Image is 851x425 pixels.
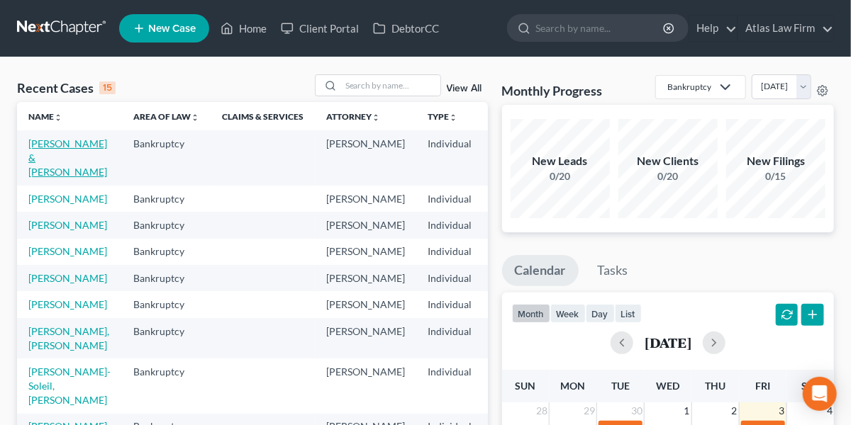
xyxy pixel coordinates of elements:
[28,272,107,284] a: [PERSON_NAME]
[28,219,107,231] a: [PERSON_NAME]
[483,318,552,358] td: MNB
[99,81,116,94] div: 15
[28,193,107,205] a: [PERSON_NAME]
[122,358,211,413] td: Bankruptcy
[738,16,833,41] a: Atlas Law Firm
[122,212,211,238] td: Bankruptcy
[315,186,416,212] td: [PERSON_NAME]
[122,130,211,185] td: Bankruptcy
[315,239,416,265] td: [PERSON_NAME]
[17,79,116,96] div: Recent Cases
[447,84,482,93] a: View All
[148,23,196,34] span: New Case
[315,358,416,413] td: [PERSON_NAME]
[28,111,62,122] a: Nameunfold_more
[213,16,274,41] a: Home
[550,304,586,323] button: week
[28,325,109,351] a: [PERSON_NAME], [PERSON_NAME]
[778,402,786,419] span: 3
[416,265,483,291] td: Individual
[511,153,610,169] div: New Leads
[730,402,739,419] span: 2
[630,402,644,419] span: 30
[416,239,483,265] td: Individual
[483,291,552,317] td: MNB
[122,239,211,265] td: Bankruptcy
[191,113,199,122] i: unfold_more
[502,82,603,99] h3: Monthly Progress
[645,335,691,350] h2: [DATE]
[416,212,483,238] td: Individual
[512,304,550,323] button: month
[705,380,725,392] span: Thu
[315,265,416,291] td: [PERSON_NAME]
[502,255,579,286] a: Calendar
[667,81,711,93] div: Bankruptcy
[755,380,770,392] span: Fri
[133,111,199,122] a: Area of Lawunfold_more
[483,212,552,238] td: MNB
[28,298,107,310] a: [PERSON_NAME]
[483,130,552,185] td: MNB
[315,318,416,358] td: [PERSON_NAME]
[416,358,483,413] td: Individual
[428,111,457,122] a: Typeunfold_more
[585,255,641,286] a: Tasks
[28,365,111,406] a: [PERSON_NAME]-Soleil, [PERSON_NAME]
[416,291,483,317] td: Individual
[372,113,380,122] i: unfold_more
[483,239,552,265] td: MNB
[535,402,549,419] span: 28
[618,169,718,183] div: 0/20
[801,380,819,392] span: Sat
[726,169,825,183] div: 0/15
[122,186,211,212] td: Bankruptcy
[618,153,718,169] div: New Clients
[803,377,837,411] div: Open Intercom Messenger
[122,318,211,358] td: Bankruptcy
[274,16,366,41] a: Client Portal
[560,380,585,392] span: Mon
[615,304,642,323] button: list
[366,16,446,41] a: DebtorCC
[611,380,630,392] span: Tue
[416,186,483,212] td: Individual
[315,291,416,317] td: [PERSON_NAME]
[416,130,483,185] td: Individual
[326,111,380,122] a: Attorneyunfold_more
[483,186,552,212] td: MNB
[511,169,610,183] div: 0/20
[28,245,107,257] a: [PERSON_NAME]
[315,130,416,185] td: [PERSON_NAME]
[586,304,615,323] button: day
[449,113,457,122] i: unfold_more
[341,75,440,96] input: Search by name...
[535,15,665,41] input: Search by name...
[689,16,737,41] a: Help
[211,102,315,130] th: Claims & Services
[656,380,679,392] span: Wed
[416,318,483,358] td: Individual
[483,358,552,413] td: MNB
[315,212,416,238] td: [PERSON_NAME]
[516,380,536,392] span: Sun
[122,265,211,291] td: Bankruptcy
[54,113,62,122] i: unfold_more
[726,153,825,169] div: New Filings
[582,402,596,419] span: 29
[28,137,107,178] a: [PERSON_NAME] & [PERSON_NAME]
[483,265,552,291] td: MNB
[683,402,691,419] span: 1
[122,291,211,317] td: Bankruptcy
